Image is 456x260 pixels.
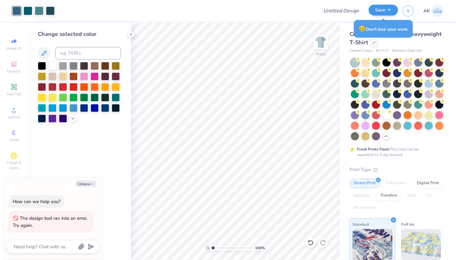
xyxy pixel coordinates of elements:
[8,115,20,119] span: Upload
[318,5,364,17] input: Untitled Design
[350,48,373,54] span: Comfort Colors
[7,69,21,74] span: Designs
[382,179,411,188] div: Embroidery
[422,191,437,200] div: Foil
[352,221,369,227] span: Standard
[423,7,430,15] span: AK
[7,46,21,51] span: Image AI
[354,20,413,38] div: Don’t lose your work.
[315,36,327,48] img: Front
[392,48,423,54] span: Minimum Order: 24 +
[376,48,389,54] span: # C1717
[7,92,21,97] span: Add Text
[350,191,374,200] div: Applique
[350,203,380,213] div: Rhinestones
[9,137,19,142] span: Greek
[423,5,444,17] a: AK
[55,47,121,59] input: e.g. 7428 c
[431,5,444,17] img: Aarti Khanna
[401,221,414,227] span: Puff Ink
[352,229,392,260] img: Standard
[350,30,442,46] span: Comfort Colors Adult Heavyweight T-Shirt
[357,146,433,158] div: This color can be expedited for 5 day delivery.
[350,179,380,188] div: Screen Print
[13,198,60,205] div: How can we help you?
[401,229,441,260] img: Puff Ink
[255,245,265,251] span: 100 %
[13,215,87,228] div: The design tool ran into an error. Try again.
[369,5,398,15] button: Save
[3,160,25,170] span: Clipart & logos
[38,30,121,38] div: Change selected color
[357,147,390,152] strong: Fresh Prints Flash:
[403,191,420,200] div: Vinyl
[76,180,96,187] button: Collapse
[413,179,443,188] div: Digital Print
[350,166,444,173] div: Print Type
[316,51,325,57] div: Front
[358,25,366,33] span: 😥
[376,191,401,200] div: Transfers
